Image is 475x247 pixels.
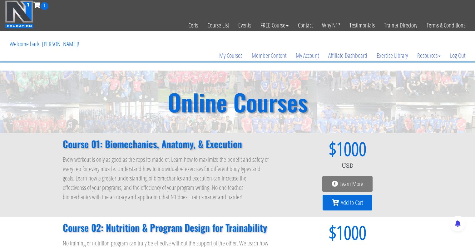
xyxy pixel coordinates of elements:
[324,41,372,71] a: Affiliate Dashboard
[63,155,270,202] p: Every workout is only as good as the reps its made of. Learn how to maximize the benefit and safe...
[422,10,470,41] a: Terms & Conditions
[215,41,247,71] a: My Courses
[336,223,366,242] span: 1000
[5,32,84,57] p: Welcome back, [PERSON_NAME]!
[234,10,256,41] a: Events
[323,195,372,210] a: Add to Cart
[317,10,345,41] a: Why N1?
[445,41,470,71] a: Log Out
[63,223,270,232] h2: Course 02: Nutrition & Program Design for Trainability
[291,41,324,71] a: My Account
[379,10,422,41] a: Trainer Directory
[322,176,373,192] a: Learn More
[339,181,363,187] span: Learn More
[413,41,445,71] a: Resources
[247,41,291,71] a: Member Content
[33,1,48,9] a: 1
[256,10,293,41] a: FREE Course
[345,10,379,41] a: Testimonials
[63,139,270,149] h2: Course 01: Biomechanics, Anatomy, & Execution
[283,223,336,242] span: $
[203,10,234,41] a: Course List
[283,158,413,173] div: USD
[5,0,33,28] img: n1-education
[41,2,48,10] span: 1
[293,10,317,41] a: Contact
[283,139,336,158] span: $
[184,10,203,41] a: Certs
[168,90,308,114] h2: Online Courses
[336,139,366,158] span: 1000
[341,200,363,206] span: Add to Cart
[372,41,413,71] a: Exercise Library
